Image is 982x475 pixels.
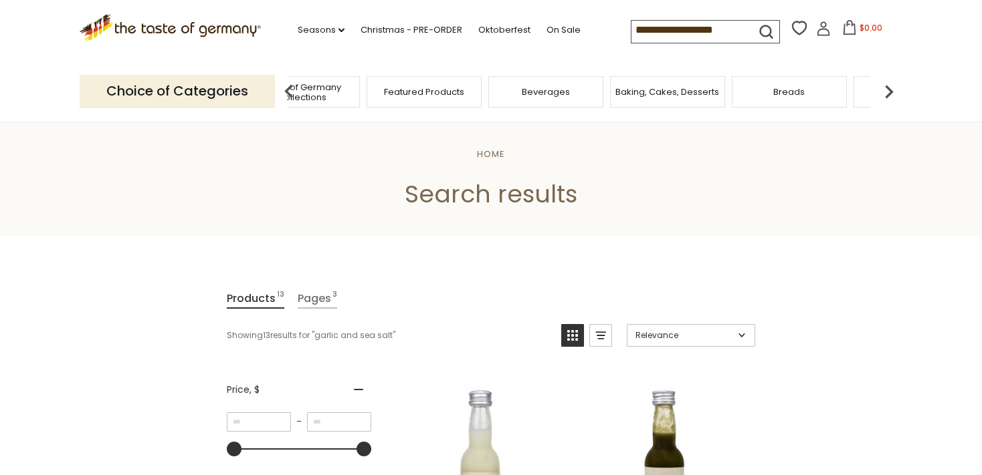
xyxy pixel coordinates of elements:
h1: Search results [41,179,941,209]
a: View Pages Tab [298,289,337,309]
b: 13 [263,329,270,341]
span: – [291,416,307,428]
a: View Products Tab [227,289,284,309]
a: Christmas - PRE-ORDER [361,23,462,37]
input: Maximum value [307,412,371,432]
a: Seasons [298,23,345,37]
a: Sort options [627,324,755,347]
span: 3 [332,289,337,307]
p: Choice of Categories [80,75,275,108]
a: Featured Products [384,87,464,97]
img: next arrow [876,78,902,105]
a: View list mode [589,324,612,347]
a: Beverages [522,87,570,97]
a: View grid mode [561,324,584,347]
a: Breads [773,87,805,97]
a: On Sale [547,23,581,37]
span: Price [227,383,260,397]
a: Baking, Cakes, Desserts [615,87,719,97]
a: Oktoberfest [478,23,530,37]
button: $0.00 [833,20,890,40]
img: previous arrow [276,78,302,105]
span: 13 [277,289,284,307]
span: $0.00 [860,22,882,33]
div: Showing results for " " [227,324,551,347]
span: Relevance [635,329,734,341]
input: Minimum value [227,412,291,432]
a: Home [477,148,505,160]
a: Taste of Germany Collections [249,82,356,102]
span: , $ [250,383,260,396]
